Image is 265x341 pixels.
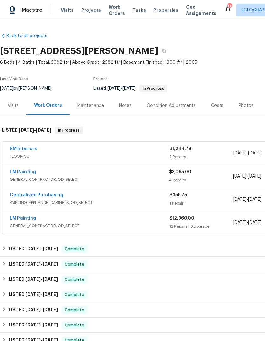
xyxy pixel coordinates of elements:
[25,292,58,297] span: -
[227,4,232,10] div: 85
[9,321,58,329] h6: LISTED
[19,128,51,132] span: -
[43,292,58,297] span: [DATE]
[62,322,87,328] span: Complete
[169,193,187,197] span: $455.75
[9,260,58,268] h6: LISTED
[10,176,169,183] span: GENERAL_CONTRACTOR, OD_SELECT
[122,86,136,91] span: [DATE]
[169,154,233,160] div: 2 Repairs
[169,216,194,220] span: $12,960.00
[25,246,58,251] span: -
[10,200,169,206] span: PAINTING, APPLIANCE, CABINETS, OD_SELECT
[25,277,41,281] span: [DATE]
[248,151,262,155] span: [DATE]
[169,170,191,174] span: $3,095.00
[10,147,37,151] a: RM Interiors
[77,102,104,109] div: Maintenance
[25,262,41,266] span: [DATE]
[25,292,41,297] span: [DATE]
[233,151,247,155] span: [DATE]
[62,276,87,283] span: Complete
[233,174,246,179] span: [DATE]
[62,292,87,298] span: Complete
[109,4,125,16] span: Work Orders
[36,128,51,132] span: [DATE]
[186,4,216,16] span: Geo Assignments
[233,220,262,226] span: -
[25,307,41,312] span: [DATE]
[62,246,87,252] span: Complete
[107,86,136,91] span: -
[93,86,167,91] span: Listed
[43,323,58,327] span: [DATE]
[233,197,247,202] span: [DATE]
[10,153,169,160] span: FLOORING
[22,7,43,13] span: Maestro
[9,245,58,253] h6: LISTED
[9,291,58,298] h6: LISTED
[233,220,247,225] span: [DATE]
[248,220,262,225] span: [DATE]
[169,177,233,183] div: 4 Repairs
[233,150,262,156] span: -
[81,7,101,13] span: Projects
[9,276,58,283] h6: LISTED
[2,127,51,134] h6: LISTED
[43,277,58,281] span: [DATE]
[62,307,87,313] span: Complete
[62,261,87,267] span: Complete
[132,8,146,12] span: Tasks
[107,86,121,91] span: [DATE]
[34,102,62,108] div: Work Orders
[19,128,34,132] span: [DATE]
[61,7,74,13] span: Visits
[10,223,169,229] span: GENERAL_CONTRACTOR, OD_SELECT
[147,102,196,109] div: Condition Adjustments
[10,170,36,174] a: LM Painting
[158,45,170,57] button: Copy Address
[169,147,191,151] span: $1,244.78
[119,102,132,109] div: Notes
[233,196,262,203] span: -
[25,323,58,327] span: -
[140,87,167,90] span: In Progress
[43,307,58,312] span: [DATE]
[10,193,63,197] a: Centralized Purchasing
[25,307,58,312] span: -
[10,216,36,220] a: LM Painting
[169,200,233,207] div: 1 Repair
[239,102,254,109] div: Photos
[56,127,82,134] span: In Progress
[43,246,58,251] span: [DATE]
[211,102,223,109] div: Costs
[248,197,262,202] span: [DATE]
[233,173,261,180] span: -
[93,77,107,81] span: Project
[43,262,58,266] span: [DATE]
[25,262,58,266] span: -
[248,174,261,179] span: [DATE]
[8,102,19,109] div: Visits
[9,306,58,314] h6: LISTED
[25,246,41,251] span: [DATE]
[25,277,58,281] span: -
[25,323,41,327] span: [DATE]
[153,7,178,13] span: Properties
[169,223,233,230] div: 12 Repairs | 6 Upgrade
